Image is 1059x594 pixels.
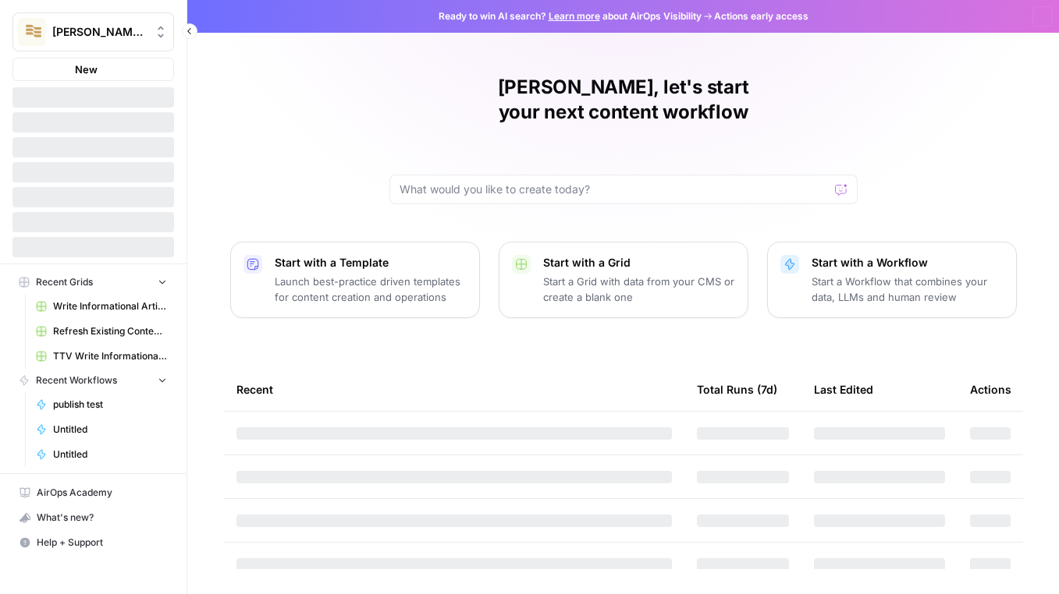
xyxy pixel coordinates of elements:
span: AirOps Academy [37,486,167,500]
button: What's new? [12,505,174,530]
button: New [12,58,174,81]
button: Start with a TemplateLaunch best-practice driven templates for content creation and operations [230,242,480,318]
span: Help + Support [37,536,167,550]
span: Actions early access [714,9,808,23]
button: Recent Grids [12,270,174,294]
div: Actions [970,368,1011,411]
a: Untitled [29,442,174,467]
a: AirOps Academy [12,480,174,505]
a: Learn more [549,10,600,22]
span: Untitled [53,447,167,461]
span: Untitled [53,423,167,437]
span: Refresh Existing Content (4) [53,324,167,338]
p: Start with a Grid [543,255,735,270]
a: Refresh Existing Content (4) [29,319,174,344]
button: Start with a WorkflowStart a Workflow that combines your data, LLMs and human review [767,242,1017,318]
h1: [PERSON_NAME], let's start your next content workflow [389,75,858,125]
span: Recent Workflows [36,373,117,387]
button: Start with a GridStart a Grid with data from your CMS or create a blank one [499,242,748,318]
span: [PERSON_NAME]'s AirCraft [52,24,147,40]
div: Recent [236,368,672,411]
span: New [75,62,98,77]
span: Recent Grids [36,275,93,289]
a: publish test [29,392,174,417]
p: Launch best-practice driven templates for content creation and operations [275,274,467,305]
span: TTV Write Informational Article [53,349,167,363]
button: Recent Workflows [12,369,174,392]
div: Last Edited [814,368,873,411]
input: What would you like to create today? [400,182,829,197]
a: Untitled [29,417,174,442]
img: Lily's AirCraft Logo [18,18,46,46]
p: Start a Grid with data from your CMS or create a blank one [543,274,735,305]
a: Write Informational Article [29,294,174,319]
div: What's new? [13,506,173,529]
div: Total Runs (7d) [697,368,777,411]
p: Start with a Workflow [812,255,1004,270]
a: TTV Write Informational Article [29,344,174,369]
span: publish test [53,398,167,412]
button: Workspace: Lily's AirCraft [12,12,174,51]
p: Start a Workflow that combines your data, LLMs and human review [812,274,1004,305]
button: Help + Support [12,530,174,555]
span: Ready to win AI search? about AirOps Visibility [439,9,702,23]
p: Start with a Template [275,255,467,270]
span: Write Informational Article [53,299,167,313]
